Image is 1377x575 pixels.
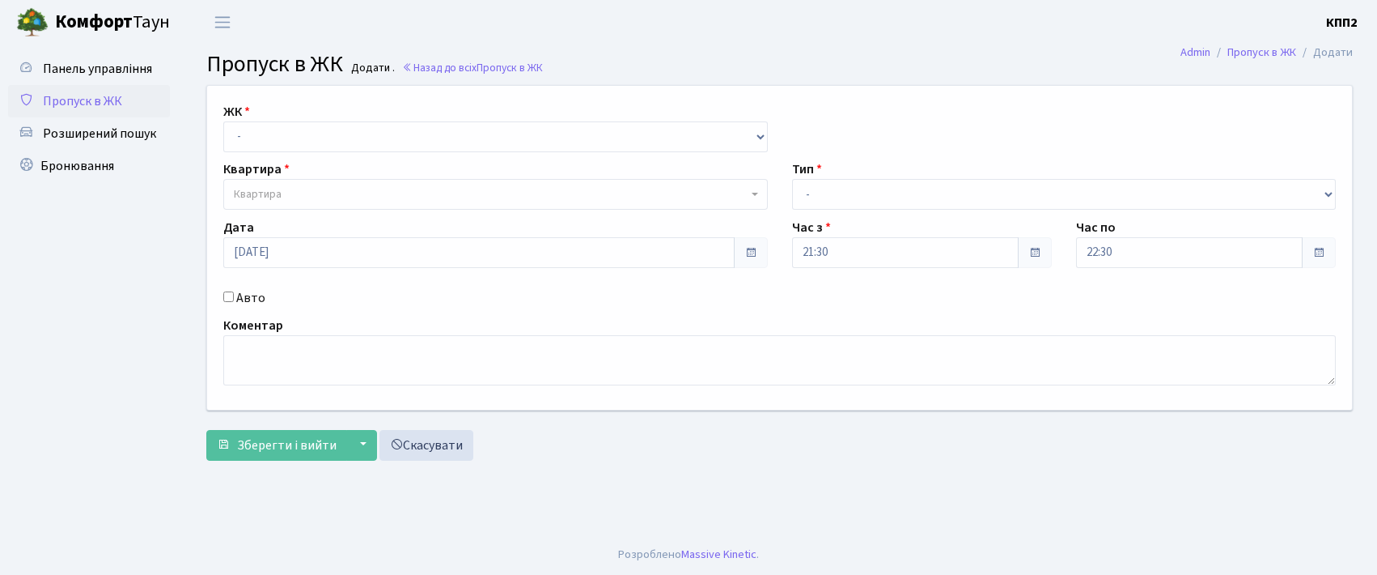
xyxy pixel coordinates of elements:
[55,9,133,35] b: Комфорт
[477,60,543,75] span: Пропуск в ЖК
[681,546,756,563] a: Massive Kinetic
[618,546,759,564] div: Розроблено .
[236,288,265,308] label: Авто
[1076,218,1116,237] label: Час по
[8,85,170,117] a: Пропуск в ЖК
[223,316,283,335] label: Коментар
[234,186,282,202] span: Квартира
[1296,44,1353,62] li: Додати
[40,157,114,175] span: Бронювання
[402,60,543,75] a: Назад до всіхПропуск в ЖК
[1326,14,1358,32] b: КПП2
[43,125,156,143] span: Розширений пошук
[792,218,831,237] label: Час з
[8,53,170,85] a: Панель управління
[206,430,347,461] button: Зберегти і вийти
[348,62,395,75] small: Додати .
[206,48,343,80] span: Пропуск в ЖК
[1227,44,1296,61] a: Пропуск в ЖК
[237,437,337,454] span: Зберегти і вийти
[55,9,170,36] span: Таун
[43,92,122,110] span: Пропуск в ЖК
[1326,13,1358,32] a: КПП2
[202,9,243,36] button: Переключити навігацію
[43,60,152,78] span: Панель управління
[379,430,473,461] a: Скасувати
[223,218,254,237] label: Дата
[1180,44,1210,61] a: Admin
[223,102,250,121] label: ЖК
[8,117,170,150] a: Розширений пошук
[8,150,170,182] a: Бронювання
[16,6,49,39] img: logo.png
[792,160,822,179] label: Тип
[223,160,290,179] label: Квартира
[1156,36,1377,70] nav: breadcrumb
